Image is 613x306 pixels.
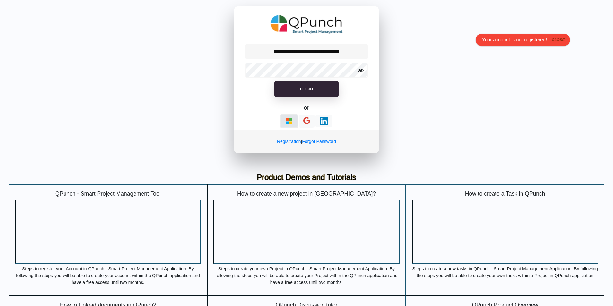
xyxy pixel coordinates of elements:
p: Steps to create a new tasks in QPunch - Smart Project Management Application. By following the st... [412,266,598,285]
a: Forgot Password [302,139,336,144]
h5: QPunch - Smart Project Management Tool [15,191,201,197]
a: Registration [277,139,301,144]
h3: Product Demos and Tutorials [13,173,600,182]
img: QPunch [271,13,343,36]
span: Login [300,87,313,91]
div: | [234,130,379,153]
p: Steps to create your own Project in QPunch - Smart Project Management Application. By following t... [213,266,400,285]
img: Loading... [285,117,293,125]
button: Continue With Microsoft Azure [281,115,298,127]
button: Continue With Google [299,115,315,128]
h5: How to create a Task in QPunch [412,191,598,197]
div: Your account is not registered! [476,34,570,46]
i: close [552,37,565,43]
button: Login [274,81,339,97]
p: Steps to register your Account in QPunch - Smart Project Management Application. By following the... [15,266,201,285]
h5: How to create a new project in [GEOGRAPHIC_DATA]? [213,191,400,197]
img: Loading... [320,117,328,125]
button: Continue With LinkedIn [315,115,332,127]
h5: or [303,103,311,112]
